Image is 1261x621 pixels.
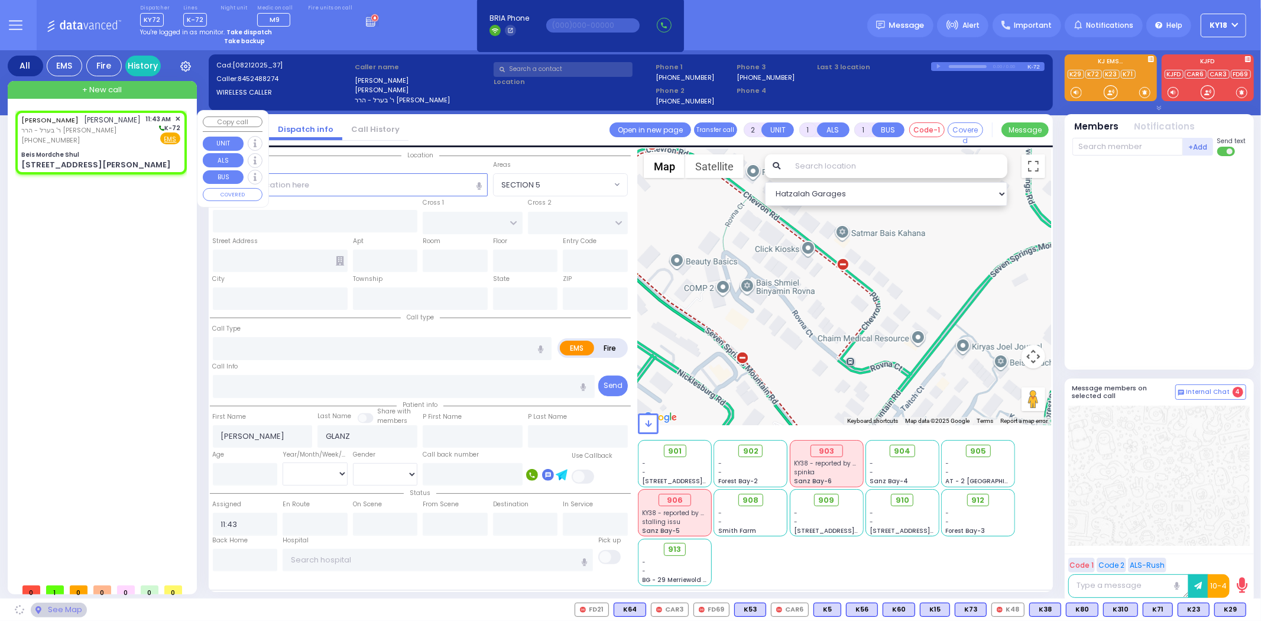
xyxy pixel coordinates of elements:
[771,603,809,617] div: CAR6
[643,509,715,517] span: KY38 - reported by KY42
[1103,70,1120,79] a: K23
[883,603,915,617] div: BLS
[203,153,244,167] button: ALS
[737,62,813,72] span: Phone 3
[224,37,265,46] strong: Take backup
[203,170,244,185] button: BUS
[494,62,633,77] input: Search a contact
[946,526,986,535] span: Forest Bay-3
[528,198,552,208] label: Cross 2
[737,86,813,96] span: Phone 4
[669,544,682,555] span: 913
[641,410,680,425] img: Google
[598,536,621,545] label: Pick up
[404,489,436,497] span: Status
[213,362,238,371] label: Call Info
[238,74,278,83] span: 8452488274
[494,77,651,87] label: Location
[175,114,180,124] span: ✕
[1185,70,1207,79] a: CAR6
[643,468,646,477] span: -
[643,517,681,526] span: stalling issu
[1085,70,1102,79] a: K72
[493,500,529,509] label: Destination
[610,122,691,137] a: Open in new page
[641,410,680,425] a: Open this area in Google Maps (opens a new window)
[146,115,171,124] span: 11:43 AM
[776,607,782,613] img: red-radio-icon.svg
[955,603,987,617] div: BLS
[401,151,439,160] span: Location
[643,526,680,535] span: Sanz Bay-5
[991,603,1025,617] div: K48
[1165,70,1184,79] a: KJFD
[946,459,949,468] span: -
[423,198,444,208] label: Cross 1
[643,477,754,486] span: [STREET_ADDRESS][PERSON_NAME]
[1143,603,1173,617] div: K71
[909,122,945,137] button: Code-1
[668,445,682,457] span: 901
[213,412,247,422] label: First Name
[423,500,459,509] label: From Scene
[1029,603,1061,617] div: BLS
[656,62,732,72] span: Phone 1
[355,62,490,72] label: Caller name
[651,603,689,617] div: CAR3
[955,603,987,617] div: K73
[1217,145,1236,157] label: Turn off text
[21,150,79,159] div: Beis Mordche Shul
[353,500,382,509] label: On Scene
[743,445,758,457] span: 902
[876,21,885,30] img: message.svg
[1097,558,1126,573] button: Code 2
[1208,574,1230,598] button: 10-4
[718,477,758,486] span: Forest Bay-2
[1103,603,1138,617] div: K310
[693,603,730,617] div: FD69
[213,173,488,196] input: Search location here
[1022,345,1045,368] button: Map camera controls
[203,137,244,151] button: UNIT
[920,603,950,617] div: K15
[870,468,873,477] span: -
[353,237,364,246] label: Apt
[1014,20,1052,31] span: Important
[718,468,722,477] span: -
[614,603,646,617] div: BLS
[846,603,878,617] div: K56
[870,517,873,526] span: -
[213,536,248,545] label: Back Home
[1068,70,1084,79] a: K29
[490,13,529,24] span: BRIA Phone
[1217,137,1246,145] span: Send text
[501,179,540,191] span: SECTION 5
[377,407,411,416] small: Share with
[1210,20,1228,31] span: KY18
[117,586,135,594] span: 0
[47,18,125,33] img: Logo
[794,459,867,468] span: KY38 - reported by KY42
[355,85,490,95] label: [PERSON_NAME]
[21,115,79,125] a: [PERSON_NAME]
[221,5,247,12] label: Night unit
[1029,603,1061,617] div: K38
[560,341,594,355] label: EMS
[528,412,567,422] label: P Last Name
[656,73,714,82] label: [PHONE_NUMBER]
[1072,138,1183,156] input: Search member
[818,62,931,72] label: Last 3 location
[883,603,915,617] div: K60
[970,445,986,457] span: 905
[46,586,64,594] span: 1
[1066,603,1098,617] div: BLS
[21,159,171,171] div: [STREET_ADDRESS][PERSON_NAME]
[614,603,646,617] div: K64
[718,459,722,468] span: -
[164,586,182,594] span: 0
[962,20,980,31] span: Alert
[47,56,82,76] div: EMS
[353,274,382,284] label: Township
[563,500,593,509] label: In Service
[377,416,407,425] span: members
